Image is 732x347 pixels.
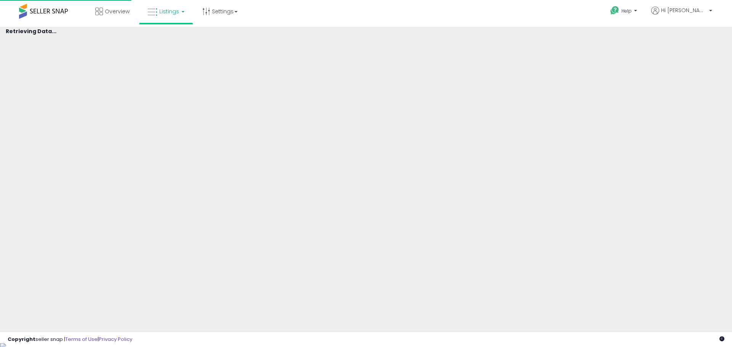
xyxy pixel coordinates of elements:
i: Get Help [610,6,620,15]
span: Overview [105,8,130,15]
span: Hi [PERSON_NAME] [661,6,707,14]
strong: Copyright [8,336,35,343]
a: Terms of Use [65,336,98,343]
span: Help [621,8,632,14]
div: seller snap | | [8,336,132,343]
a: Hi [PERSON_NAME] [651,6,712,24]
h4: Retrieving Data... [6,29,726,34]
span: Listings [159,8,179,15]
a: Privacy Policy [99,336,132,343]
